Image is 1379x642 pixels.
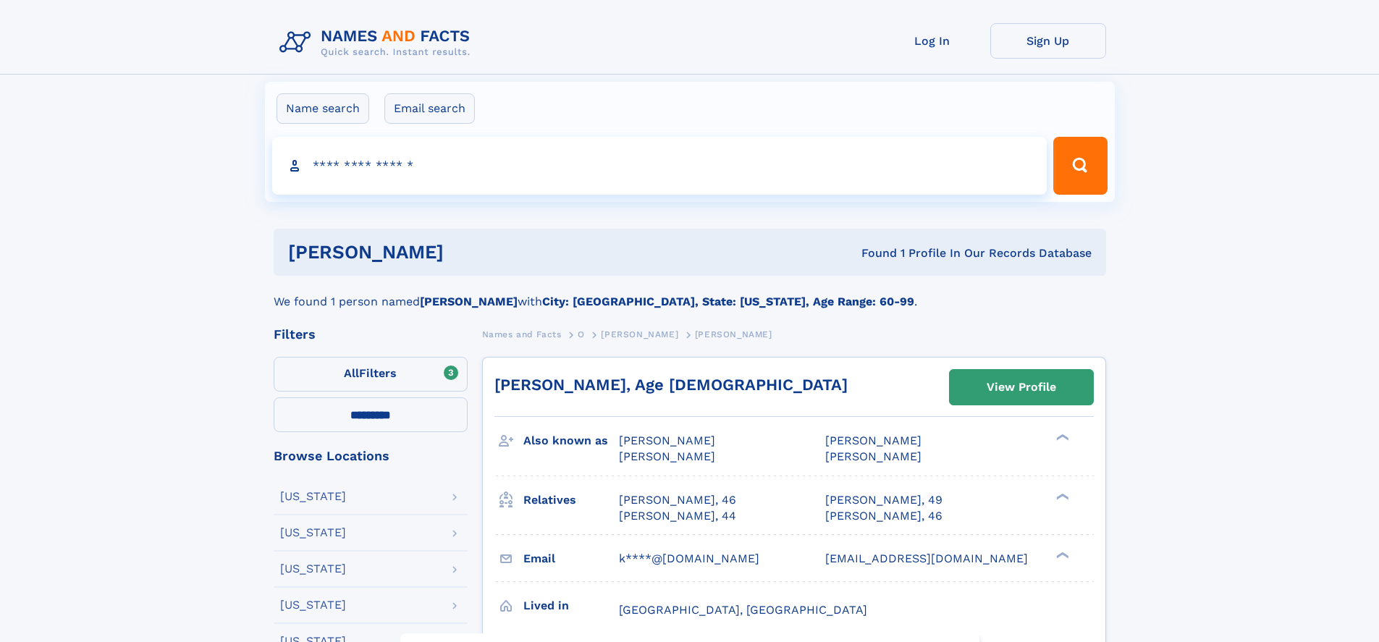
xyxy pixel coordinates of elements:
span: [PERSON_NAME] [619,434,715,447]
span: O [578,329,585,339]
a: Sign Up [990,23,1106,59]
button: Search Button [1053,137,1107,195]
span: [EMAIL_ADDRESS][DOMAIN_NAME] [825,552,1028,565]
b: [PERSON_NAME] [420,295,518,308]
span: [PERSON_NAME] [619,449,715,463]
span: [GEOGRAPHIC_DATA], [GEOGRAPHIC_DATA] [619,603,867,617]
label: Email search [384,93,475,124]
div: View Profile [987,371,1056,404]
a: [PERSON_NAME], 46 [825,508,942,524]
div: [US_STATE] [280,527,346,538]
span: [PERSON_NAME] [825,434,922,447]
h3: Lived in [523,594,619,618]
span: [PERSON_NAME] [695,329,772,339]
h3: Also known as [523,428,619,453]
div: [US_STATE] [280,599,346,611]
div: ❯ [1053,550,1070,559]
b: City: [GEOGRAPHIC_DATA], State: [US_STATE], Age Range: 60-99 [542,295,914,308]
label: Name search [277,93,369,124]
a: [PERSON_NAME], 46 [619,492,736,508]
div: Filters [274,328,468,341]
span: [PERSON_NAME] [825,449,922,463]
a: [PERSON_NAME], 49 [825,492,942,508]
div: We found 1 person named with . [274,276,1106,311]
label: Filters [274,357,468,392]
a: O [578,325,585,343]
div: [US_STATE] [280,563,346,575]
h1: [PERSON_NAME] [288,243,653,261]
input: search input [272,137,1047,195]
a: Names and Facts [482,325,562,343]
div: Found 1 Profile In Our Records Database [652,245,1092,261]
a: [PERSON_NAME], 44 [619,508,736,524]
img: Logo Names and Facts [274,23,482,62]
span: [PERSON_NAME] [601,329,678,339]
div: ❯ [1053,433,1070,442]
h3: Email [523,546,619,571]
div: Browse Locations [274,449,468,463]
a: [PERSON_NAME], Age [DEMOGRAPHIC_DATA] [494,376,848,394]
a: Log In [874,23,990,59]
a: View Profile [950,370,1093,405]
div: [US_STATE] [280,491,346,502]
h3: Relatives [523,488,619,512]
span: All [344,366,359,380]
a: [PERSON_NAME] [601,325,678,343]
div: ❯ [1053,491,1070,501]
